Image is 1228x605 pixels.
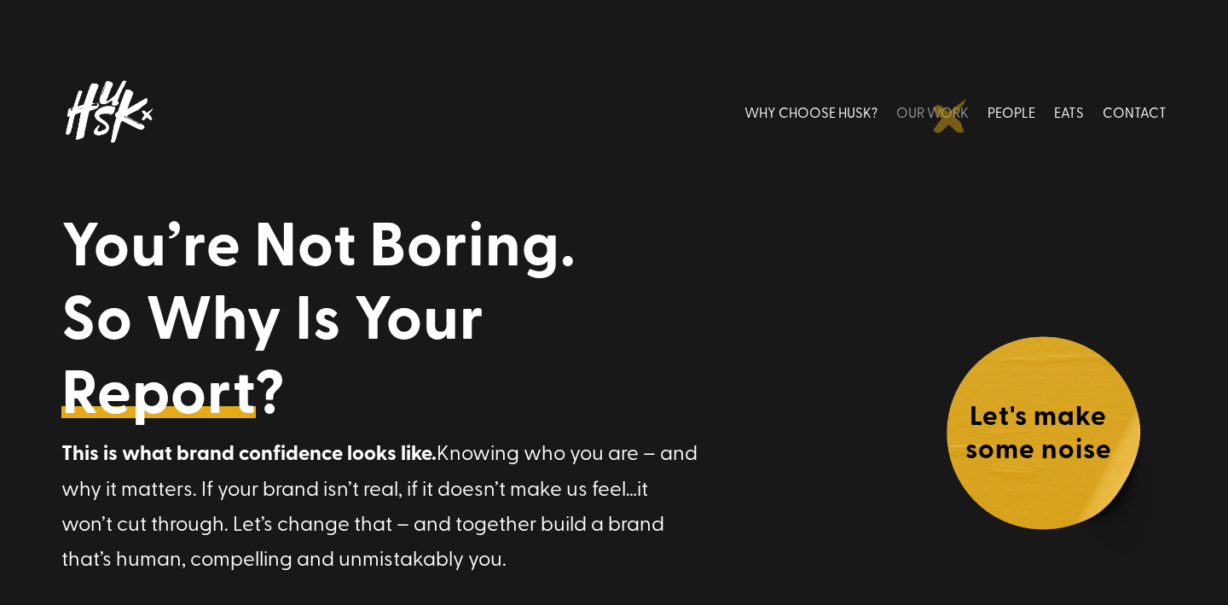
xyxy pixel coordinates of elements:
a: PEOPLE [988,73,1035,149]
a: OUR WORK [896,73,969,149]
strong: This is what brand confidence looks like. [61,437,437,467]
img: Husk logo [61,73,155,149]
a: WHY CHOOSE HUSK? [744,73,878,149]
a: EATS [1054,73,1084,149]
h4: Let's make some noise [945,398,1132,472]
a: Report [61,352,256,426]
h1: You’re Not Boring. So Why Is Your ? [61,205,700,434]
a: CONTACT [1103,73,1167,149]
p: Knowing who you are – and why it matters. If your brand isn’t real, if it doesn’t make us feel…it... [61,434,700,574]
